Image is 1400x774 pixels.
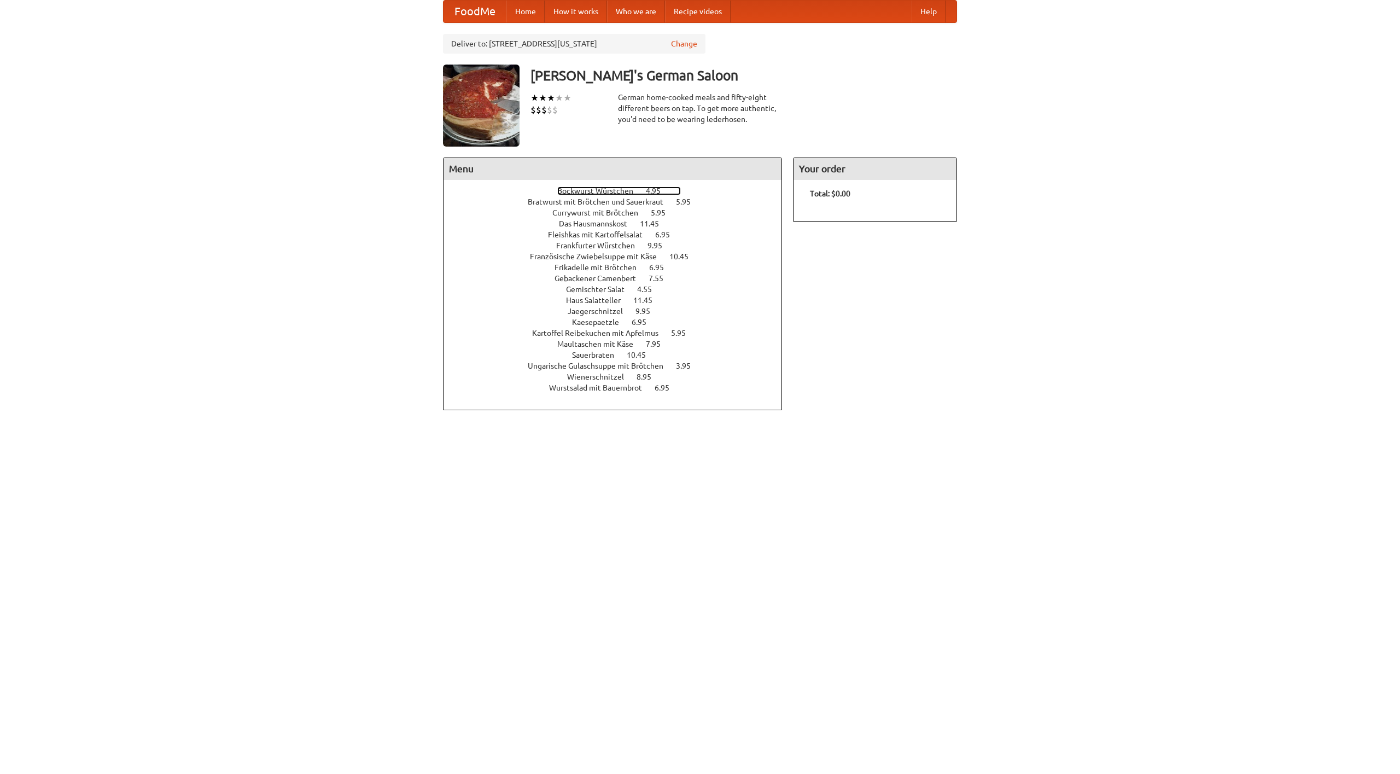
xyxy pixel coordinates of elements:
[669,252,699,261] span: 10.45
[444,1,506,22] a: FoodMe
[530,65,957,86] h3: [PERSON_NAME]'s German Saloon
[655,383,680,392] span: 6.95
[506,1,545,22] a: Home
[532,329,669,337] span: Kartoffel Reibekuchen mit Apfelmus
[443,65,520,147] img: angular.jpg
[572,318,630,327] span: Kaesepaetzle
[567,373,672,381] a: Wienerschnitzel 8.95
[530,92,539,104] li: ★
[557,187,644,195] span: Bockwurst Würstchen
[912,1,946,22] a: Help
[649,263,675,272] span: 6.95
[559,219,679,228] a: Das Hausmannskost 11.45
[647,241,673,250] span: 9.95
[633,296,663,305] span: 11.45
[676,362,702,370] span: 3.95
[572,318,667,327] a: Kaesepaetzle 6.95
[552,208,686,217] a: Currywurst mit Brötchen 5.95
[528,362,674,370] span: Ungarische Gulaschsuppe mit Brötchen
[567,373,635,381] span: Wienerschnitzel
[444,158,781,180] h4: Menu
[649,274,674,283] span: 7.55
[635,307,661,316] span: 9.95
[810,189,850,198] b: Total: $0.00
[572,351,666,359] a: Sauerbraten 10.45
[555,263,647,272] span: Frikadelle mit Brötchen
[552,208,649,217] span: Currywurst mit Brötchen
[530,252,709,261] a: Französische Zwiebelsuppe mit Käse 10.45
[618,92,782,125] div: German home-cooked meals and fifty-eight different beers on tap. To get more authentic, you'd nee...
[547,104,552,116] li: $
[555,274,684,283] a: Gebackener Camenbert 7.55
[637,373,662,381] span: 8.95
[552,104,558,116] li: $
[548,230,654,239] span: Fleishkas mit Kartoffelsalat
[539,92,547,104] li: ★
[556,241,646,250] span: Frankfurter Würstchen
[627,351,657,359] span: 10.45
[557,187,681,195] a: Bockwurst Würstchen 4.95
[655,230,681,239] span: 6.95
[676,197,702,206] span: 5.95
[548,230,690,239] a: Fleishkas mit Kartoffelsalat 6.95
[665,1,731,22] a: Recipe videos
[566,296,632,305] span: Haus Salatteller
[671,38,697,49] a: Change
[532,329,706,337] a: Kartoffel Reibekuchen mit Apfelmus 5.95
[568,307,670,316] a: Jaegerschnitzel 9.95
[555,92,563,104] li: ★
[794,158,956,180] h4: Your order
[545,1,607,22] a: How it works
[530,252,668,261] span: Französische Zwiebelsuppe mit Käse
[572,351,625,359] span: Sauerbraten
[555,274,647,283] span: Gebackener Camenbert
[607,1,665,22] a: Who we are
[530,104,536,116] li: $
[632,318,657,327] span: 6.95
[536,104,541,116] li: $
[549,383,653,392] span: Wurstsalad mit Bauernbrot
[557,340,681,348] a: Maultaschen mit Käse 7.95
[563,92,571,104] li: ★
[566,285,672,294] a: Gemischter Salat 4.55
[566,285,635,294] span: Gemischter Salat
[566,296,673,305] a: Haus Salatteller 11.45
[528,197,711,206] a: Bratwurst mit Brötchen und Sauerkraut 5.95
[640,219,670,228] span: 11.45
[559,219,638,228] span: Das Hausmannskost
[557,340,644,348] span: Maultaschen mit Käse
[528,362,711,370] a: Ungarische Gulaschsuppe mit Brötchen 3.95
[651,208,676,217] span: 5.95
[443,34,705,54] div: Deliver to: [STREET_ADDRESS][US_STATE]
[549,383,690,392] a: Wurstsalad mit Bauernbrot 6.95
[637,285,663,294] span: 4.55
[556,241,682,250] a: Frankfurter Würstchen 9.95
[555,263,684,272] a: Frikadelle mit Brötchen 6.95
[547,92,555,104] li: ★
[541,104,547,116] li: $
[646,340,672,348] span: 7.95
[568,307,634,316] span: Jaegerschnitzel
[671,329,697,337] span: 5.95
[646,187,672,195] span: 4.95
[528,197,674,206] span: Bratwurst mit Brötchen und Sauerkraut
